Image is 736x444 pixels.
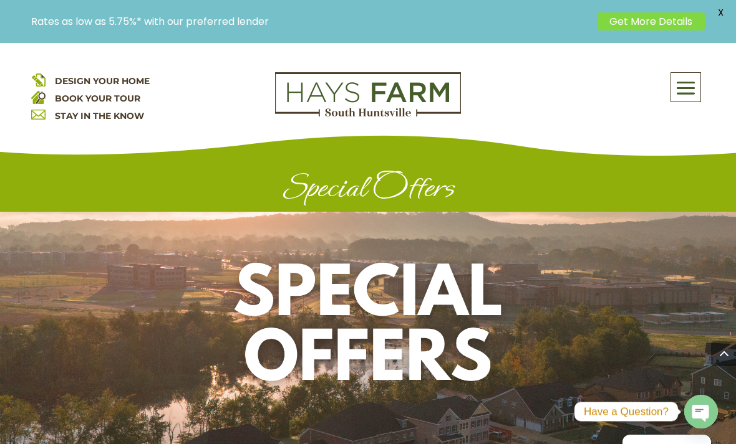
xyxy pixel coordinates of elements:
[31,16,591,27] p: Rates as low as 5.75%* with our preferred lender
[55,110,144,121] a: STAY IN THE KNOW
[74,169,662,212] h1: Special Offers
[55,75,150,87] a: DESIGN YOUR HOME
[275,72,461,117] img: Logo
[597,12,705,31] a: Get More Details
[31,72,46,87] img: design your home
[275,108,461,120] a: hays farm homes huntsville development
[31,90,46,104] img: book your home tour
[55,93,140,104] a: BOOK YOUR TOUR
[711,3,730,22] span: X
